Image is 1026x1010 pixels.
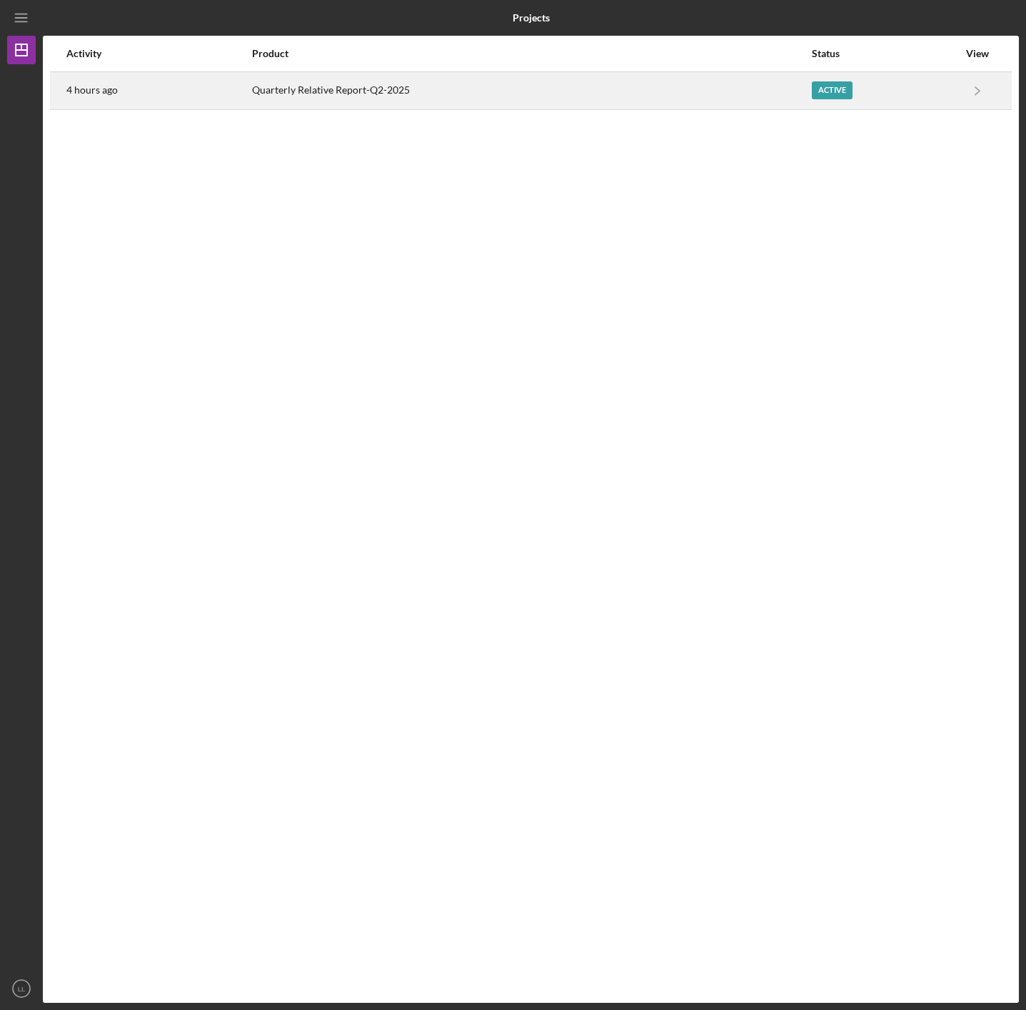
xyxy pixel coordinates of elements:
[812,81,853,99] div: Active
[66,84,118,96] time: 2025-08-20 17:53
[960,48,995,59] div: View
[252,48,810,59] div: Product
[513,12,550,24] b: Projects
[812,48,958,59] div: Status
[66,48,251,59] div: Activity
[18,985,26,993] text: LL
[252,73,810,109] div: Quarterly Relative Report-Q2-2025
[7,974,36,1003] button: LL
